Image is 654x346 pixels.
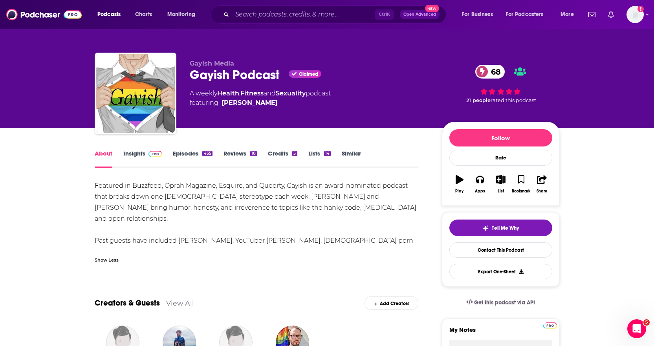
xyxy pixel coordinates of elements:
span: For Podcasters [506,9,544,20]
img: tell me why sparkle [482,225,489,231]
span: Ctrl K [375,9,394,20]
div: Play [455,189,463,194]
div: Rate [449,150,552,166]
a: Creators & Guests [95,298,160,308]
div: Add Creators [365,296,418,310]
span: , [239,90,240,97]
div: 14 [324,151,331,156]
span: Logged in as lilifeinberg [627,6,644,23]
span: rated this podcast [491,97,536,103]
span: Monitoring [167,9,195,20]
div: 455 [202,151,212,156]
a: Get this podcast via API [460,293,542,312]
span: More [561,9,574,20]
button: open menu [456,8,503,21]
iframe: Intercom live chat [627,319,646,338]
a: Show notifications dropdown [585,8,599,21]
div: Bookmark [512,189,530,194]
button: open menu [501,8,555,21]
div: 5 [292,151,297,156]
div: Share [537,189,547,194]
a: Lists14 [308,150,331,168]
span: Open Advanced [403,13,436,16]
a: View All [166,299,194,307]
a: Credits5 [268,150,297,168]
img: Gayish Podcast [96,54,175,133]
span: For Business [462,9,493,20]
a: Similar [342,150,361,168]
a: 68 [475,65,505,79]
a: Fitness [240,90,264,97]
div: Search podcasts, credits, & more... [218,5,454,24]
button: Show profile menu [627,6,644,23]
button: open menu [162,8,205,21]
img: Podchaser Pro [543,322,557,329]
a: About [95,150,112,168]
div: Featured in Buzzfeed, Oprah Magazine, Esquire, and Queerty, Gayish is an award-nominated podcast ... [95,180,419,268]
button: open menu [555,8,584,21]
span: featuring [190,98,331,108]
a: Health [217,90,239,97]
a: Reviews10 [223,150,257,168]
a: Pro website [543,321,557,329]
span: Claimed [299,72,318,76]
button: Follow [449,129,552,146]
button: tell me why sparkleTell Me Why [449,220,552,236]
button: Open AdvancedNew [400,10,440,19]
a: Charts [130,8,157,21]
span: Tell Me Why [492,225,519,231]
span: New [425,5,439,12]
input: Search podcasts, credits, & more... [232,8,375,21]
a: Sexuality [276,90,306,97]
img: Podchaser Pro [148,151,162,157]
span: 21 people [466,97,491,103]
span: Podcasts [97,9,121,20]
button: open menu [92,8,131,21]
button: Share [531,170,552,198]
span: 68 [483,65,505,79]
div: A weekly podcast [190,89,331,108]
svg: Add a profile image [638,6,644,12]
span: Gayish Media [190,60,234,67]
img: User Profile [627,6,644,23]
div: List [498,189,504,194]
span: Get this podcast via API [474,299,535,306]
button: Export One-Sheet [449,264,552,279]
a: InsightsPodchaser Pro [123,150,162,168]
label: My Notes [449,326,552,340]
button: Apps [470,170,490,198]
a: Show notifications dropdown [605,8,617,21]
div: 10 [250,151,257,156]
img: Podchaser - Follow, Share and Rate Podcasts [6,7,82,22]
button: Bookmark [511,170,531,198]
span: Charts [135,9,152,20]
a: Contact This Podcast [449,242,552,258]
a: Kyle Getz [222,98,278,108]
div: 68 21 peoplerated this podcast [442,60,560,108]
span: 5 [643,319,650,326]
span: and [264,90,276,97]
button: List [490,170,511,198]
button: Play [449,170,470,198]
a: Episodes455 [173,150,212,168]
div: Apps [475,189,485,194]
